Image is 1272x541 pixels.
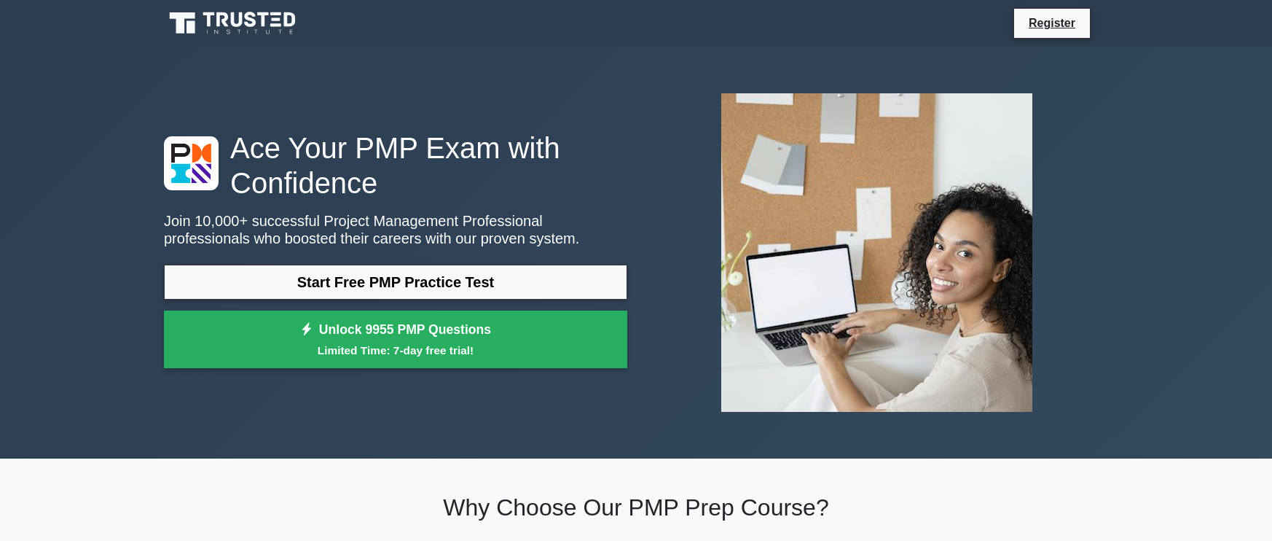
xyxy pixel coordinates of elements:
a: Start Free PMP Practice Test [164,265,627,300]
a: Register [1020,14,1084,32]
h2: Why Choose Our PMP Prep Course? [164,494,1108,521]
h1: Ace Your PMP Exam with Confidence [164,131,627,201]
a: Unlock 9955 PMP QuestionsLimited Time: 7-day free trial! [164,311,627,369]
small: Limited Time: 7-day free trial! [182,342,609,359]
p: Join 10,000+ successful Project Management Professional professionals who boosted their careers w... [164,212,627,247]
